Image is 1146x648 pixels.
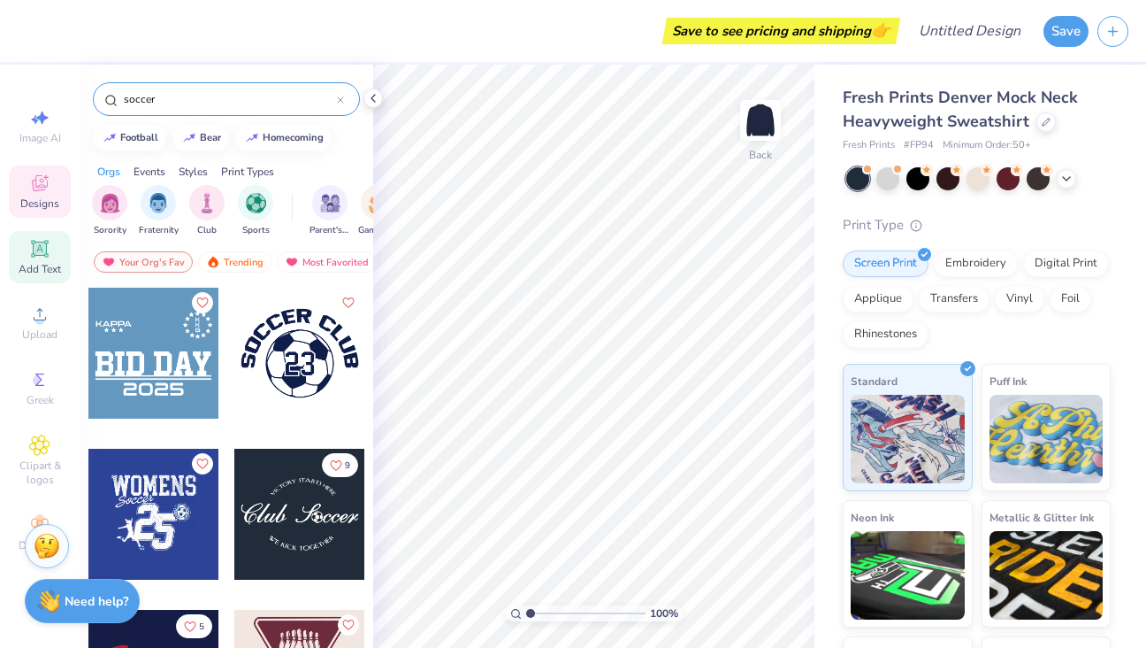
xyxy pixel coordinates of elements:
div: Save to see pricing and shipping [667,18,896,44]
button: Like [176,614,212,638]
button: filter button [309,185,350,237]
span: Sorority [94,224,126,237]
span: Standard [851,372,898,390]
button: filter button [189,185,225,237]
span: Metallic & Glitter Ink [989,508,1094,527]
div: football [120,133,158,143]
span: Parent's Weekend [309,224,350,237]
div: filter for Parent's Weekend [309,185,350,237]
button: homecoming [235,125,332,151]
span: Club [197,224,217,237]
button: football [93,125,166,151]
div: filter for Game Day [358,185,399,237]
img: Standard [851,395,965,483]
span: # FP94 [904,138,934,153]
img: Club Image [197,193,217,213]
span: Greek [27,393,54,407]
button: Save [1043,16,1089,47]
img: Sports Image [246,193,266,213]
div: filter for Sorority [92,185,127,237]
img: most_fav.gif [285,256,299,268]
div: Print Type [843,215,1111,235]
img: Metallic & Glitter Ink [989,531,1104,620]
div: Back [749,147,772,163]
img: most_fav.gif [102,256,116,268]
button: Like [322,453,358,477]
span: 5 [199,622,204,631]
img: trending.gif [206,256,220,268]
div: filter for Club [189,185,225,237]
span: Add Text [19,262,61,276]
button: filter button [139,185,179,237]
div: Styles [179,164,208,180]
div: bear [200,133,221,143]
span: 100 % [650,606,678,621]
button: filter button [358,185,399,237]
img: Parent's Weekend Image [320,193,340,213]
div: filter for Sports [238,185,273,237]
img: Game Day Image [369,193,389,213]
button: Like [338,614,359,636]
img: Sorority Image [100,193,120,213]
span: Decorate [19,538,61,552]
span: Fresh Prints Denver Mock Neck Heavyweight Sweatshirt [843,87,1078,132]
span: Sports [242,224,270,237]
span: Minimum Order: 50 + [943,138,1031,153]
div: homecoming [263,133,324,143]
span: Game Day [358,224,399,237]
div: Embroidery [934,251,1018,277]
button: Like [192,453,213,474]
div: Vinyl [995,286,1044,312]
button: filter button [238,185,273,237]
button: filter button [92,185,127,237]
img: Puff Ink [989,395,1104,483]
img: Neon Ink [851,531,965,620]
div: Your Org's Fav [94,251,193,273]
span: 👉 [871,19,890,41]
span: Fraternity [139,224,179,237]
span: Image AI [19,131,61,145]
button: Like [338,292,359,313]
span: Upload [22,328,57,342]
img: Fraternity Image [149,193,168,213]
span: 9 [345,461,350,470]
span: Clipart & logos [9,459,71,487]
div: filter for Fraternity [139,185,179,237]
input: Try "Alpha" [122,90,337,108]
img: trend_line.gif [245,133,259,143]
span: Puff Ink [989,372,1027,390]
div: Screen Print [843,251,928,277]
div: Most Favorited [277,251,377,273]
div: Foil [1050,286,1091,312]
input: Untitled Design [905,13,1035,49]
div: Events [134,164,165,180]
button: Like [192,292,213,313]
strong: Need help? [65,593,128,610]
img: trend_line.gif [103,133,117,143]
div: Rhinestones [843,321,928,348]
img: trend_line.gif [182,133,196,143]
button: bear [172,125,229,151]
div: Transfers [919,286,989,312]
div: Trending [198,251,271,273]
div: Print Types [221,164,274,180]
div: Digital Print [1023,251,1109,277]
span: Designs [20,197,59,211]
span: Fresh Prints [843,138,895,153]
span: Neon Ink [851,508,894,527]
div: Orgs [97,164,120,180]
img: Back [743,103,778,138]
div: Applique [843,286,913,312]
